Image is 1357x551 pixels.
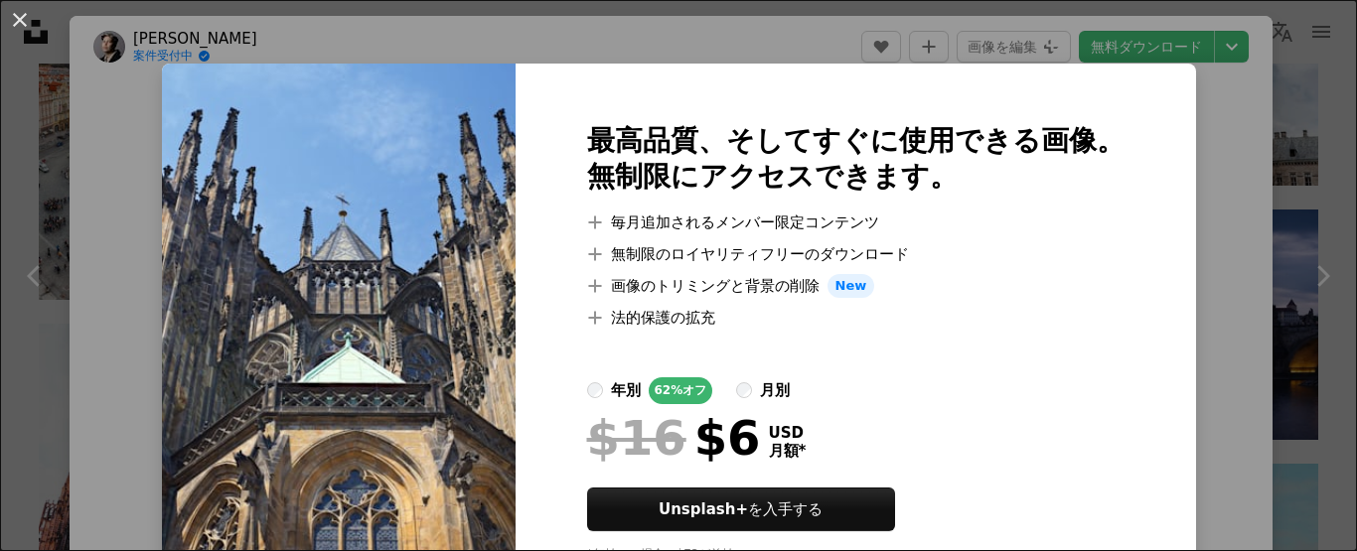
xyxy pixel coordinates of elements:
input: 月別 [736,382,752,398]
div: 62% オフ [649,377,713,404]
li: 画像のトリミングと背景の削除 [587,274,1125,298]
div: 月別 [760,378,790,402]
span: New [828,274,875,298]
li: 法的保護の拡充 [587,306,1125,330]
div: $6 [587,412,761,464]
h2: 最高品質、そしてすぐに使用できる画像。 無制限にアクセスできます。 [587,123,1125,195]
strong: Unsplash+ [659,500,748,518]
span: USD [769,424,807,442]
span: $16 [587,412,686,464]
li: 毎月追加されるメンバー限定コンテンツ [587,210,1125,234]
button: Unsplash+を入手する [587,487,895,531]
div: 年別 [611,378,641,402]
li: 無制限のロイヤリティフリーのダウンロード [587,242,1125,266]
input: 年別62%オフ [587,382,603,398]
